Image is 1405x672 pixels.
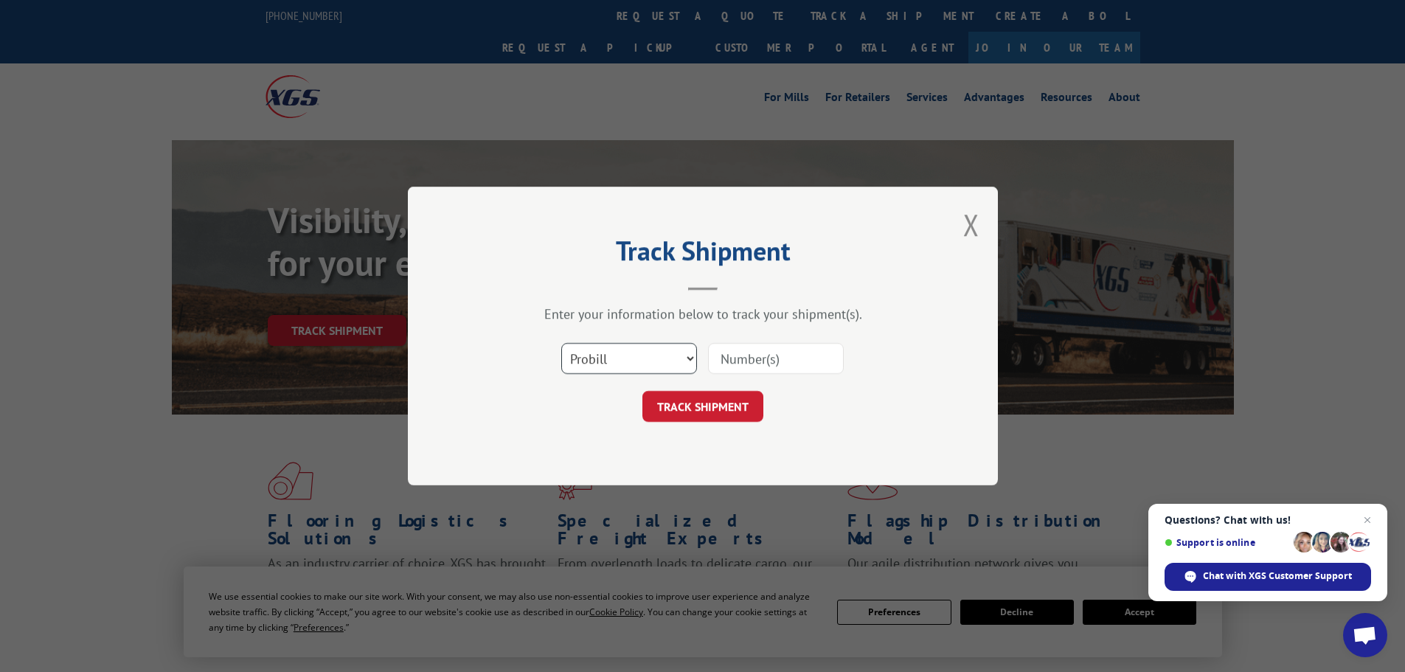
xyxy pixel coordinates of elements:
[642,391,763,422] button: TRACK SHIPMENT
[1359,511,1376,529] span: Close chat
[1165,563,1371,591] div: Chat with XGS Customer Support
[1165,514,1371,526] span: Questions? Chat with us!
[482,305,924,322] div: Enter your information below to track your shipment(s).
[1165,537,1288,548] span: Support is online
[1343,613,1387,657] div: Open chat
[963,205,979,244] button: Close modal
[708,343,844,374] input: Number(s)
[482,240,924,269] h2: Track Shipment
[1203,569,1352,583] span: Chat with XGS Customer Support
